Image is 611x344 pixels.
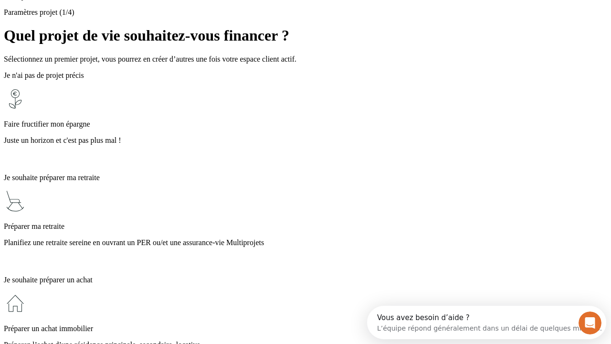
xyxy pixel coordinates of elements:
[4,324,607,333] p: Préparer un achat immobilier
[4,173,607,182] p: Je souhaite préparer ma retraite
[4,222,607,231] p: Préparer ma retraite
[4,136,607,145] p: Juste un horizon et c'est pas plus mal !
[4,55,296,63] span: Sélectionnez un premier projet, vous pourrez en créer d’autres une fois votre espace client actif.
[10,8,235,16] div: Vous avez besoin d’aide ?
[4,27,607,44] h1: Quel projet de vie souhaitez-vous financer ?
[4,276,607,284] p: Je souhaite préparer un achat
[10,16,235,26] div: L’équipe répond généralement dans un délai de quelques minutes.
[4,238,607,247] p: Planifiez une retraite sereine en ouvrant un PER ou/et une assurance-vie Multiprojets
[4,4,263,30] div: Ouvrir le Messenger Intercom
[4,71,607,80] p: Je n'ai pas de projet précis
[367,306,606,339] iframe: Intercom live chat discovery launcher
[4,120,607,129] p: Faire fructifier mon épargne
[579,312,601,334] iframe: Intercom live chat
[4,8,607,17] p: Paramètres projet (1/4)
